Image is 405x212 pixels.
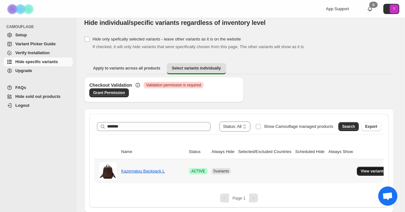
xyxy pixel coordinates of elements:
[5,0,37,18] img: Camouflage
[15,50,50,55] span: Verify Installation
[361,122,381,131] button: Export
[236,145,293,159] th: Selected/Excluded Countries
[121,169,165,173] a: Kazematou Backpack L
[94,194,384,202] nav: Pagination
[378,186,397,206] div: チャットを開く
[15,33,27,37] span: Setup
[89,82,132,88] h3: Checkout Validation
[213,169,229,173] span: 5 variants
[119,145,187,159] th: Name
[210,145,236,159] th: Always Hide
[88,63,166,73] button: Apply to variants across all products
[15,85,26,90] span: FAQs
[4,92,73,101] a: Hide sold out products
[167,63,226,74] button: Select variants individually
[4,101,73,110] a: Logout
[6,24,73,29] span: CAMOUFLAGE
[365,124,377,129] span: Export
[4,31,73,40] a: Setup
[4,57,73,66] a: Hide specific variants
[232,196,246,201] span: Page 1
[15,41,55,46] span: Variant Picker Guide
[383,4,399,14] button: Avatar with initials T
[84,19,266,26] span: Hide individual/specific variants regardless of inventory level
[93,90,125,95] span: Grant Permission
[338,122,359,131] button: Search
[264,124,333,129] span: Show Camouflage managed products
[15,59,58,64] span: Hide specific variants
[357,167,389,176] button: View variants
[4,83,73,92] a: FAQs
[172,66,221,71] span: Select variants individually
[4,66,73,75] a: Upgrade
[15,103,29,108] span: Logout
[327,145,355,159] th: Always Show
[98,162,117,181] img: Kazematou Backpack L
[93,66,160,71] span: Apply to variants across all products
[4,40,73,48] a: Variant Picker Guide
[15,94,61,99] span: Hide sold out products
[92,37,241,41] span: Hide only spefically selected variants - leave other variants as it is on the website
[15,68,32,73] span: Upgrade
[191,169,205,174] span: ACTIVE
[342,124,355,129] span: Search
[326,6,349,11] span: App Support
[92,44,305,49] span: If checked, it will only hide variants that were specifically chosen from this page. The other va...
[369,2,378,8] div: 0
[393,7,395,11] text: T
[187,145,210,159] th: Status
[367,6,373,12] a: 0
[293,145,327,159] th: Scheduled Hide
[361,169,385,174] span: View variants
[4,48,73,57] a: Verify Installation
[146,83,201,88] span: Validation permission is required
[89,88,129,97] a: Grant Permission
[390,4,399,13] span: Avatar with initials T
